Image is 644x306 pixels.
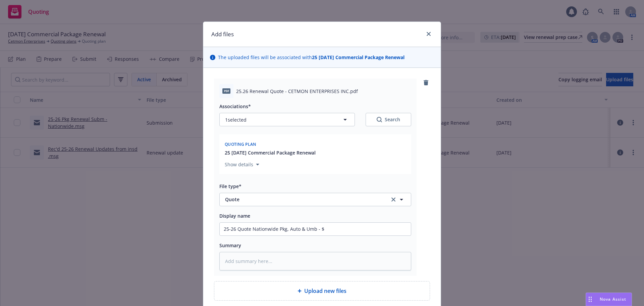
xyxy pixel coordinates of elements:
span: Summary [219,242,241,249]
span: The uploaded files will be associated with [218,54,405,61]
button: SearchSearch [366,113,411,126]
button: 1selected [219,113,355,126]
span: pdf [222,88,230,93]
h1: Add files [211,30,234,39]
span: Display name [219,213,250,219]
a: close [425,30,433,38]
button: Nova Assist [586,293,632,306]
span: Upload new files [304,287,346,295]
input: Add display name here... [220,223,411,235]
span: Quote [225,196,380,203]
button: 25 [DATE] Commercial Package Renewal [225,149,316,156]
span: 1 selected [225,116,247,123]
button: Show details [222,161,262,169]
span: Nova Assist [600,296,626,302]
div: Upload new files [214,281,430,301]
svg: Search [377,117,382,122]
div: Search [377,116,400,123]
span: 25.26 Renewal Quote - CETMON ENTERPRISES INC.pdf [236,88,358,95]
span: Associations* [219,103,251,110]
button: Quoteclear selection [219,193,411,206]
div: Drag to move [586,293,594,306]
strong: 25 [DATE] Commercial Package Renewal [312,54,405,60]
a: clear selection [389,195,397,204]
span: File type* [219,183,241,189]
span: Quoting plan [225,141,256,147]
a: remove [422,79,430,87]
